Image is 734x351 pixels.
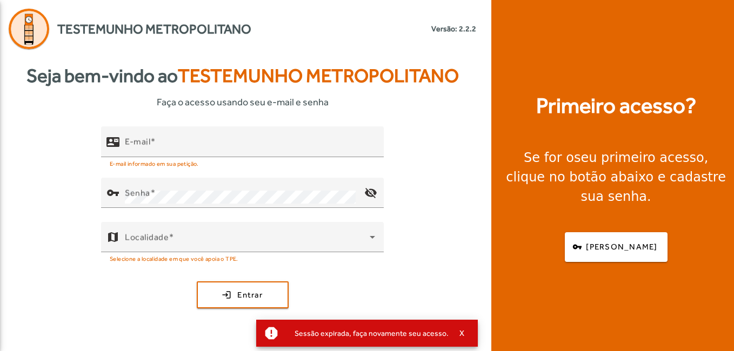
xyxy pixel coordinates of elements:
mat-icon: report [263,325,279,341]
mat-label: E-mail [125,136,150,146]
strong: Seja bem-vindo ao [26,62,459,90]
div: Sessão expirada, faça novamente seu acesso. [286,326,449,341]
span: Testemunho Metropolitano [178,65,459,86]
mat-icon: vpn_key [106,186,119,199]
button: [PERSON_NAME] [565,232,668,262]
div: Se for o , clique no botão abaixo e cadastre sua senha. [504,148,728,206]
span: X [459,328,465,338]
small: Versão: 2.2.2 [431,23,476,35]
mat-hint: E-mail informado em sua petição. [110,157,199,169]
span: Entrar [237,289,263,301]
mat-label: Localidade [125,232,169,242]
span: [PERSON_NAME] [586,241,657,253]
button: X [449,328,476,338]
span: Faça o acesso usando seu e-mail e senha [157,94,329,109]
mat-icon: visibility_off [358,180,384,206]
mat-hint: Selecione a localidade em que você apoia o TPE. [110,252,238,264]
img: Logo Agenda [9,9,49,49]
mat-icon: map [106,231,119,244]
strong: Primeiro acesso? [536,90,696,122]
mat-icon: contact_mail [106,135,119,148]
span: Testemunho Metropolitano [57,19,251,39]
mat-label: Senha [125,187,150,198]
strong: seu primeiro acesso [574,150,704,165]
button: Entrar [197,281,289,308]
